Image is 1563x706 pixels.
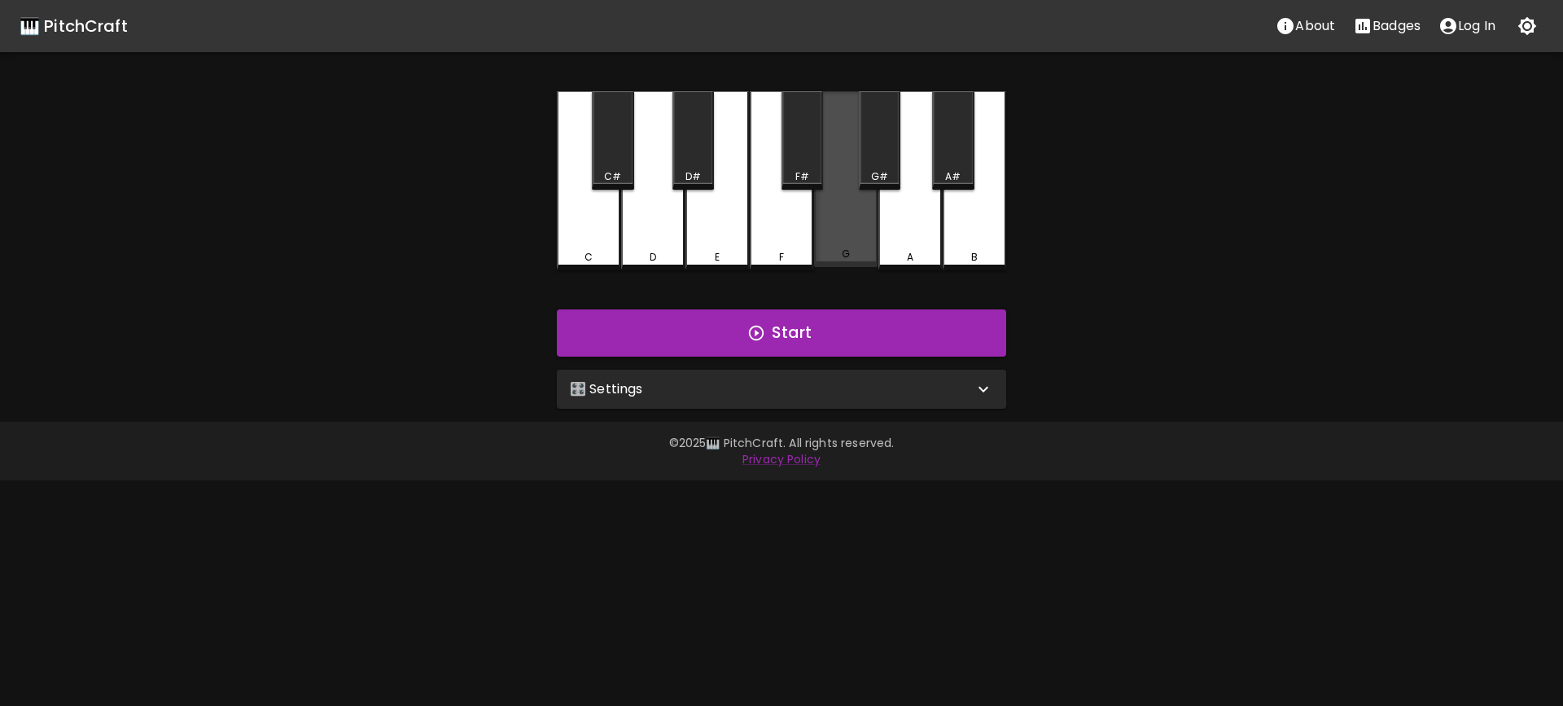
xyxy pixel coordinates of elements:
div: A [907,250,913,265]
p: Log In [1458,16,1495,36]
button: Start [557,309,1006,357]
div: B [971,250,978,265]
p: © 2025 🎹 PitchCraft. All rights reserved. [313,435,1250,451]
p: 🎛️ Settings [570,379,643,399]
button: account of current user [1429,10,1504,42]
div: C# [604,169,621,184]
a: Privacy Policy [742,451,821,467]
div: C [584,250,593,265]
p: Badges [1373,16,1421,36]
div: D# [685,169,701,184]
a: 🎹 PitchCraft [20,13,128,39]
div: A# [945,169,961,184]
button: Stats [1344,10,1429,42]
div: G [842,247,850,261]
div: D [650,250,656,265]
div: 🎛️ Settings [557,370,1006,409]
div: E [715,250,720,265]
p: About [1295,16,1335,36]
div: F [779,250,784,265]
div: G# [871,169,888,184]
div: F# [795,169,809,184]
button: About [1267,10,1344,42]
